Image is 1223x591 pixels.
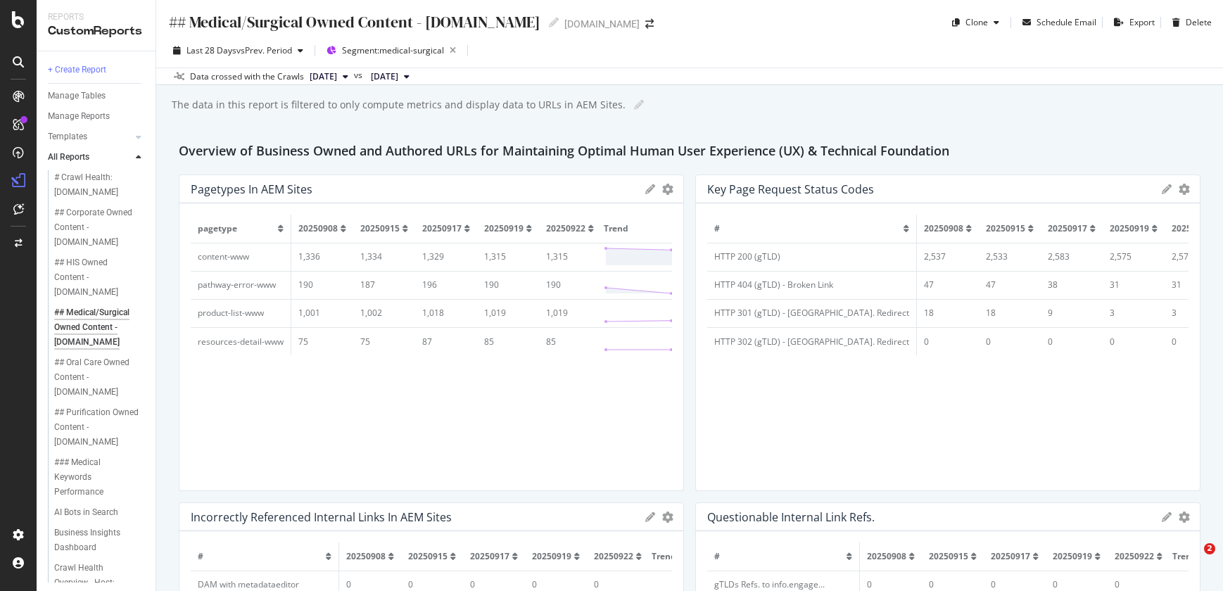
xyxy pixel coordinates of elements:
[477,327,539,355] td: 85
[539,327,601,355] td: 85
[707,182,874,196] div: Key Page Request Status Codes
[917,327,980,355] td: 0
[54,170,146,200] a: # Crawl Health: [DOMAIN_NAME]
[477,271,539,299] td: 190
[1053,550,1092,562] span: 20250919
[867,550,906,562] span: 20250908
[415,271,477,299] td: 196
[1103,243,1165,271] td: 2,575
[979,243,1041,271] td: 2,533
[48,109,146,124] a: Manage Reports
[1048,222,1087,234] span: 20250917
[54,305,140,350] div: ## Medical/Surgical Owned Content - solventum.com
[353,327,415,355] td: 75
[310,70,337,83] span: 2025 Sep. 22nd
[54,305,146,350] a: ## Medical/Surgical Owned Content - [DOMAIN_NAME]
[353,271,415,299] td: 187
[191,327,291,355] td: resources-detail-www
[564,17,640,31] div: [DOMAIN_NAME]
[191,299,291,327] td: product-list-www
[48,129,87,144] div: Templates
[342,44,444,56] span: Segment: medical-surgical
[924,222,963,234] span: 20250908
[707,243,917,271] td: HTTP 200 (gTLD)
[594,550,633,562] span: 20250922
[186,44,236,56] span: Last 28 Days
[707,510,875,524] div: Questionable Internal Link Refs.
[54,405,139,450] div: ## Purification Owned Content - solventum.com
[48,129,132,144] a: Templates
[48,63,146,77] a: + Create Report
[539,243,601,271] td: 1,315
[1110,222,1149,234] span: 20250919
[191,243,291,271] td: content-www
[48,11,144,23] div: Reports
[1179,512,1190,522] div: gear
[54,355,139,400] div: ## Oral Care Owned Content - solventum.com
[1103,327,1165,355] td: 0
[191,182,312,196] div: Pagetypes in AEM Sites
[1108,11,1155,34] button: Export
[190,70,304,83] div: Data crossed with the Crawls
[415,327,477,355] td: 87
[304,68,354,85] button: [DATE]
[54,170,137,200] div: # Crawl Health: www.solventum.com
[634,100,644,110] i: Edit report name
[54,526,135,555] div: Business Insights Dashboard
[707,299,917,327] td: HTTP 301 (gTLD) - [GEOGRAPHIC_DATA]. Redirect
[54,405,146,450] a: ## Purification Owned Content - [DOMAIN_NAME]
[354,69,365,82] span: vs
[346,550,386,562] span: 20250908
[965,16,988,28] div: Clone
[415,299,477,327] td: 1,018
[353,299,415,327] td: 1,002
[365,68,415,85] button: [DATE]
[1172,550,1197,562] span: Trend
[1017,11,1096,34] button: Schedule Email
[546,222,585,234] span: 20250922
[1167,11,1212,34] button: Delete
[54,205,139,250] div: ## Corporate Owned Content - solventum.com
[539,271,601,299] td: 190
[652,550,676,562] span: Trend
[991,550,1030,562] span: 20250917
[54,255,138,300] div: ## HIS Owned Content - solventum.com
[1186,16,1212,28] div: Delete
[1103,271,1165,299] td: 31
[167,39,309,62] button: Last 28 DaysvsPrev. Period
[48,63,106,77] div: + Create Report
[662,512,673,522] div: gear
[321,39,462,62] button: Segment:medical-surgical
[291,299,354,327] td: 1,001
[714,550,720,562] span: #
[979,271,1041,299] td: 47
[353,243,415,271] td: 1,334
[979,327,1041,355] td: 0
[236,44,292,56] span: vs Prev. Period
[707,271,917,299] td: HTTP 404 (gTLD) - Broken Link
[1041,327,1103,355] td: 0
[986,222,1025,234] span: 20250915
[662,184,673,194] div: gear
[54,255,146,300] a: ## HIS Owned Content - [DOMAIN_NAME]
[170,98,626,112] div: The data in this report is filtered to only compute metrics and display data to URLs in AEM Sites.
[371,70,398,83] span: 2025 Aug. 25th
[48,150,89,165] div: All Reports
[48,89,146,103] a: Manage Tables
[539,299,601,327] td: 1,019
[1103,299,1165,327] td: 3
[645,19,654,29] div: arrow-right-arrow-left
[48,150,132,165] a: All Reports
[532,550,571,562] span: 20250919
[1041,243,1103,271] td: 2,583
[179,141,1200,163] div: Overview of Business Owned and Authored URLs for Maintaining Optimal Human User Experience (UX) &...
[54,505,146,520] a: AI Bots in Search
[979,299,1041,327] td: 18
[179,174,684,491] div: Pagetypes in AEM Sitesgearpagetype2025090820250915202509172025091920250922Trendcontent-www1,3361,...
[48,23,144,39] div: CustomReports
[48,109,110,124] div: Manage Reports
[929,550,968,562] span: 20250915
[1037,16,1096,28] div: Schedule Email
[917,299,980,327] td: 18
[917,271,980,299] td: 47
